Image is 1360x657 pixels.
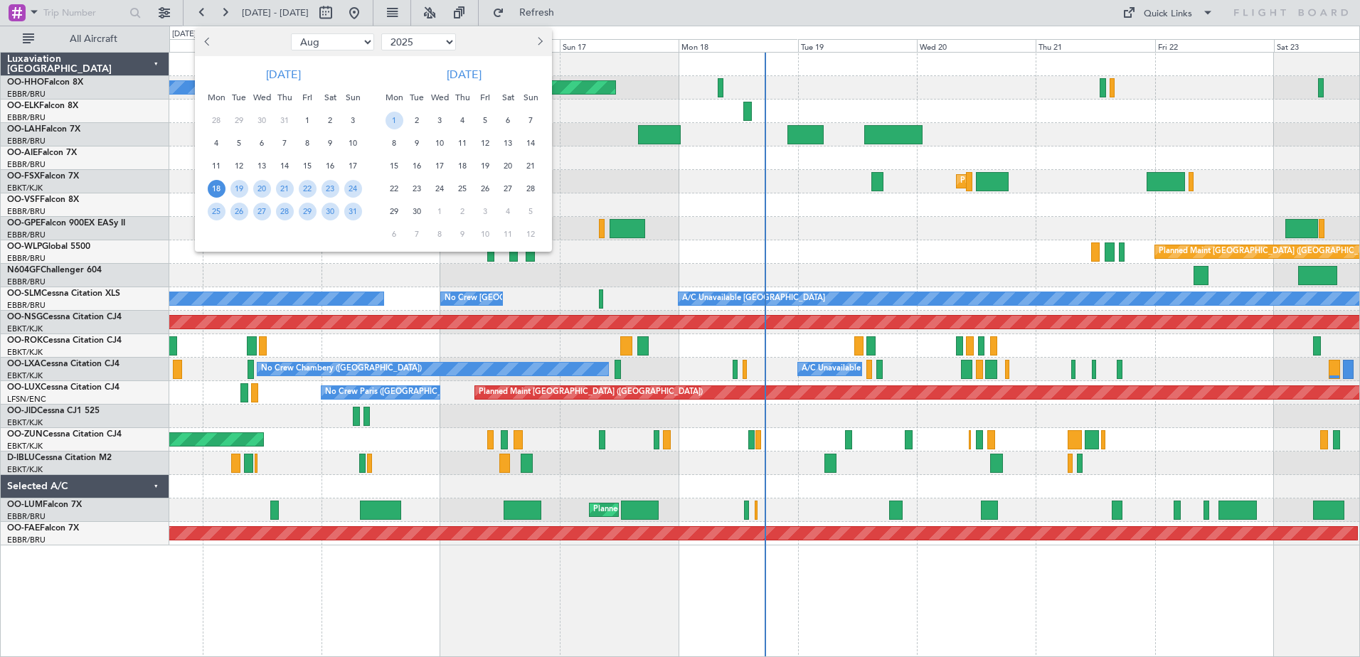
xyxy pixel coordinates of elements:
div: 30-7-2025 [250,109,273,132]
div: 19-9-2025 [474,154,496,177]
div: 26-8-2025 [228,200,250,223]
span: 11 [454,134,472,152]
div: Thu [273,86,296,109]
div: 2-10-2025 [451,200,474,223]
div: 10-8-2025 [341,132,364,154]
div: 12-9-2025 [474,132,496,154]
div: 6-8-2025 [250,132,273,154]
span: 27 [253,203,271,220]
span: 28 [208,112,225,129]
div: Tue [405,86,428,109]
span: 13 [253,157,271,175]
span: 5 [522,203,540,220]
span: 26 [230,203,248,220]
div: 9-10-2025 [451,223,474,245]
span: 6 [253,134,271,152]
span: 28 [522,180,540,198]
span: 15 [299,157,317,175]
span: 23 [322,180,339,198]
div: 8-9-2025 [383,132,405,154]
span: 29 [299,203,317,220]
span: 20 [499,157,517,175]
div: 29-8-2025 [296,200,319,223]
div: 22-9-2025 [383,177,405,200]
span: 4 [499,203,517,220]
div: 8-8-2025 [296,132,319,154]
div: 3-10-2025 [474,200,496,223]
div: 11-9-2025 [451,132,474,154]
span: 29 [386,203,403,220]
span: 31 [276,112,294,129]
span: 21 [522,157,540,175]
div: Tue [228,86,250,109]
div: 22-8-2025 [296,177,319,200]
div: 4-10-2025 [496,200,519,223]
select: Select month [291,33,374,50]
span: 28 [276,203,294,220]
span: 7 [276,134,294,152]
div: 28-8-2025 [273,200,296,223]
div: 11-8-2025 [205,154,228,177]
div: 5-8-2025 [228,132,250,154]
span: 24 [431,180,449,198]
span: 22 [299,180,317,198]
div: 8-10-2025 [428,223,451,245]
div: 1-8-2025 [296,109,319,132]
div: 7-8-2025 [273,132,296,154]
button: Previous month [201,31,216,53]
div: 29-9-2025 [383,200,405,223]
span: 8 [386,134,403,152]
div: 21-8-2025 [273,177,296,200]
span: 18 [208,180,225,198]
span: 11 [499,225,517,243]
span: 8 [431,225,449,243]
span: 12 [477,134,494,152]
div: 29-7-2025 [228,109,250,132]
div: 13-8-2025 [250,154,273,177]
div: 12-8-2025 [228,154,250,177]
div: 3-9-2025 [428,109,451,132]
div: 23-8-2025 [319,177,341,200]
div: Fri [474,86,496,109]
div: 13-9-2025 [496,132,519,154]
span: 11 [208,157,225,175]
div: Sun [519,86,542,109]
select: Select year [381,33,456,50]
div: 4-8-2025 [205,132,228,154]
div: 20-8-2025 [250,177,273,200]
span: 2 [454,203,472,220]
div: 15-8-2025 [296,154,319,177]
div: 3-8-2025 [341,109,364,132]
span: 12 [522,225,540,243]
span: 5 [477,112,494,129]
span: 10 [431,134,449,152]
div: 9-9-2025 [405,132,428,154]
span: 13 [499,134,517,152]
div: 15-9-2025 [383,154,405,177]
div: Wed [250,86,273,109]
span: 7 [408,225,426,243]
span: 1 [431,203,449,220]
span: 22 [386,180,403,198]
div: Mon [383,86,405,109]
div: 21-9-2025 [519,154,542,177]
div: 20-9-2025 [496,154,519,177]
div: 17-9-2025 [428,154,451,177]
div: 9-8-2025 [319,132,341,154]
div: 23-9-2025 [405,177,428,200]
div: 14-9-2025 [519,132,542,154]
span: 6 [499,112,517,129]
span: 14 [276,157,294,175]
div: Mon [205,86,228,109]
div: 24-8-2025 [341,177,364,200]
div: 4-9-2025 [451,109,474,132]
span: 1 [299,112,317,129]
div: 2-8-2025 [319,109,341,132]
div: 14-8-2025 [273,154,296,177]
span: 3 [344,112,362,129]
div: 1-10-2025 [428,200,451,223]
span: 8 [299,134,317,152]
span: 12 [230,157,248,175]
span: 16 [322,157,339,175]
span: 19 [477,157,494,175]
